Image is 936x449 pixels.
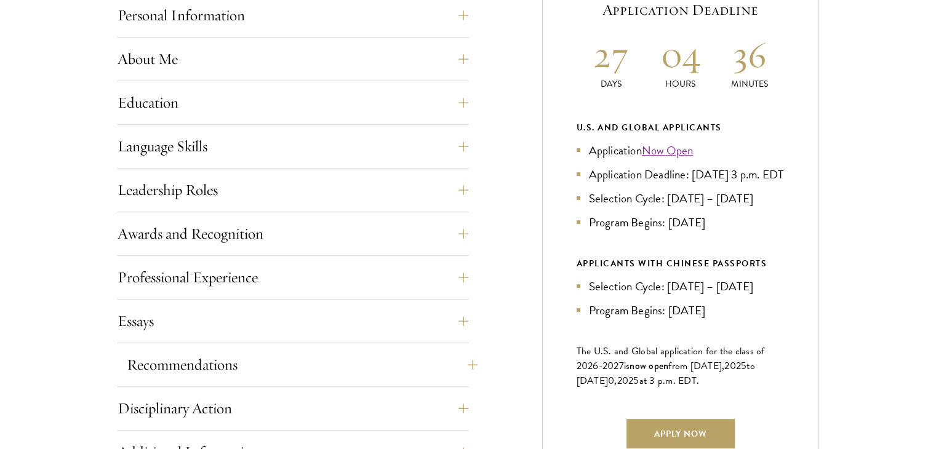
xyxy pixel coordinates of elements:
[668,359,724,373] span: from [DATE],
[577,213,785,231] li: Program Begins: [DATE]
[577,301,785,319] li: Program Begins: [DATE]
[118,394,468,423] button: Disciplinary Action
[639,373,700,388] span: at 3 p.m. EDT.
[118,263,468,292] button: Professional Experience
[118,132,468,161] button: Language Skills
[577,344,765,373] span: The U.S. and Global application for the class of 202
[118,88,468,117] button: Education
[608,373,614,388] span: 0
[715,31,785,77] h2: 36
[624,359,630,373] span: is
[741,359,746,373] span: 5
[646,31,715,77] h2: 04
[593,359,598,373] span: 6
[118,306,468,336] button: Essays
[577,256,785,271] div: APPLICANTS WITH CHINESE PASSPORTS
[118,219,468,248] button: Awards and Recognition
[633,373,639,388] span: 5
[626,419,735,448] a: Apply Now
[577,141,785,159] li: Application
[724,359,741,373] span: 202
[715,77,785,90] p: Minutes
[630,359,668,373] span: now open
[577,31,646,77] h2: 27
[577,120,785,135] div: U.S. and Global Applicants
[118,1,468,30] button: Personal Information
[577,165,785,183] li: Application Deadline: [DATE] 3 p.m. EDT
[577,359,755,388] span: to [DATE]
[577,77,646,90] p: Days
[619,359,624,373] span: 7
[646,77,715,90] p: Hours
[599,359,619,373] span: -202
[614,373,617,388] span: ,
[118,44,468,74] button: About Me
[642,141,694,159] a: Now Open
[617,373,634,388] span: 202
[118,175,468,205] button: Leadership Roles
[127,350,478,379] button: Recommendations
[577,277,785,295] li: Selection Cycle: [DATE] – [DATE]
[577,189,785,207] li: Selection Cycle: [DATE] – [DATE]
